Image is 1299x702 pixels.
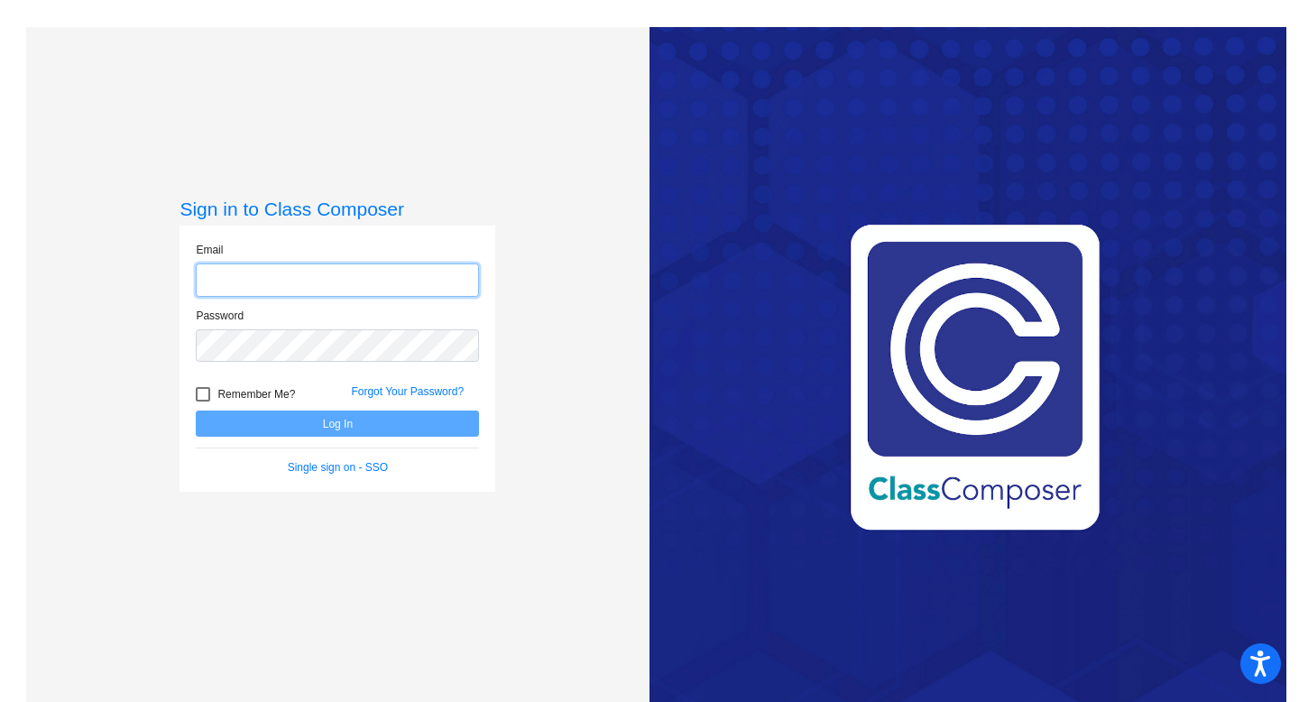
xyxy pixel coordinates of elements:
button: Log In [196,411,479,437]
label: Password [196,308,244,324]
a: Forgot Your Password? [351,385,464,398]
h3: Sign in to Class Composer [180,198,495,220]
a: Single sign on - SSO [288,461,388,474]
label: Email [196,242,223,258]
span: Remember Me? [217,383,295,405]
